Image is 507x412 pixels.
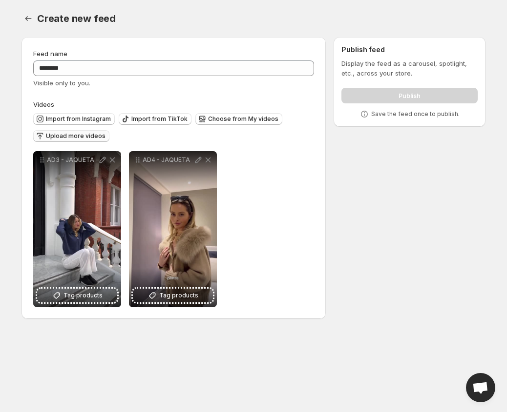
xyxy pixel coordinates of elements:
button: Tag products [133,289,213,302]
p: AD4 - JAQUETA [143,156,193,164]
button: Import from TikTok [119,113,191,125]
div: AD3 - JAQUETATag products [33,151,121,307]
div: Open chat [466,373,495,402]
p: AD3 - JAQUETA [47,156,98,164]
button: Choose from My videos [195,113,282,125]
p: Display the feed as a carousel, spotlight, etc., across your store. [341,59,478,78]
p: Save the feed once to publish. [371,110,460,118]
span: Create new feed [37,13,116,24]
span: Upload more videos [46,132,106,140]
h2: Publish feed [341,45,478,55]
span: Videos [33,100,54,108]
span: Choose from My videos [208,115,278,123]
div: AD4 - JAQUETATag products [129,151,217,307]
button: Import from Instagram [33,113,115,125]
button: Settings [21,12,35,25]
span: Feed name [33,50,67,58]
span: Visible only to you. [33,79,90,87]
span: Import from Instagram [46,115,111,123]
button: Tag products [37,289,117,302]
span: Tag products [159,291,198,300]
span: Import from TikTok [131,115,188,123]
span: Tag products [63,291,103,300]
button: Upload more videos [33,130,109,142]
